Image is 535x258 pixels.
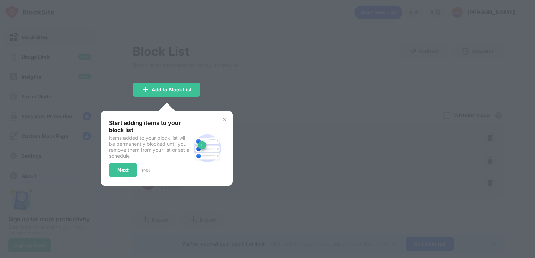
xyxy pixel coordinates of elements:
div: Add to Block List [152,87,192,92]
img: block-site.svg [190,131,224,165]
div: Next [117,167,129,173]
img: x-button.svg [221,116,227,122]
div: Start adding items to your block list [109,119,190,133]
div: 1 of 3 [141,168,150,173]
div: Items added to your block list will be permanently blocked until you remove them from your list o... [109,135,190,159]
